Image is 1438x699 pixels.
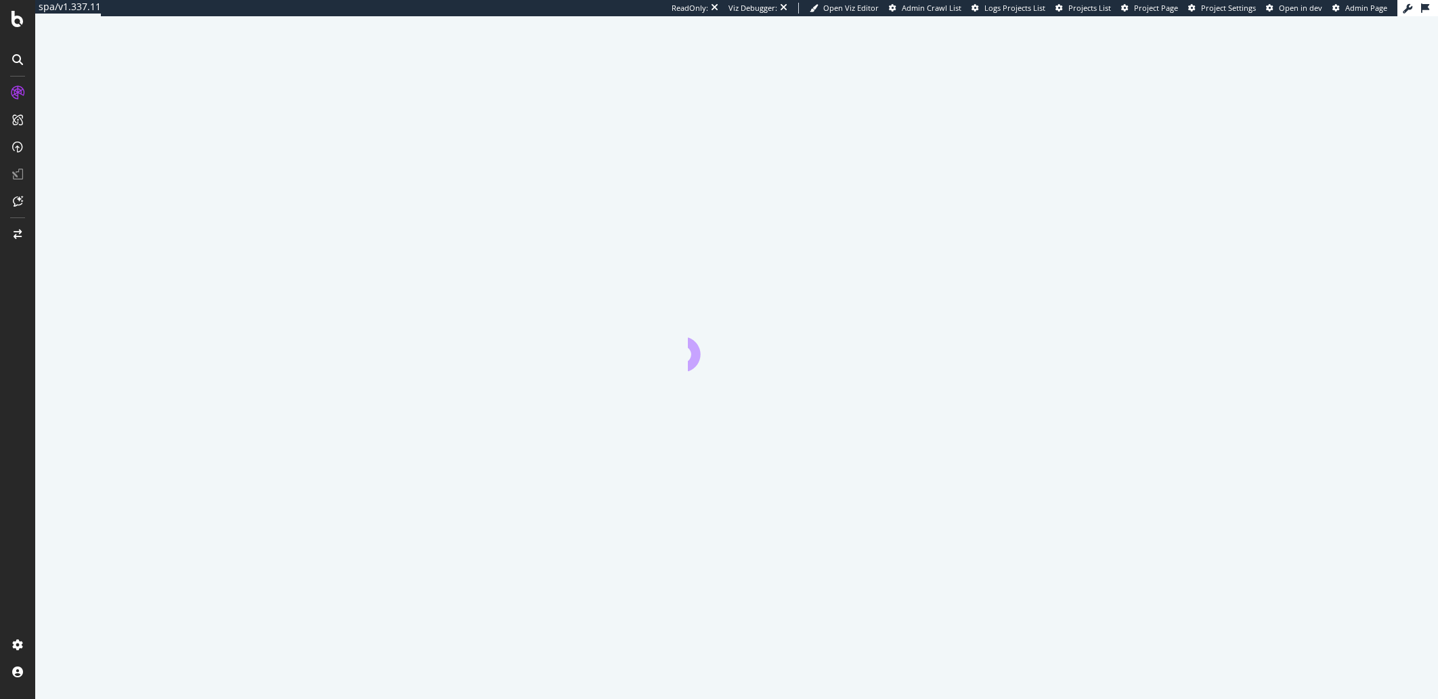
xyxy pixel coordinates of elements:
a: Admin Crawl List [889,3,961,14]
span: Open in dev [1279,3,1322,13]
span: Admin Crawl List [902,3,961,13]
div: ReadOnly: [672,3,708,14]
a: Logs Projects List [972,3,1045,14]
span: Open Viz Editor [823,3,879,13]
a: Projects List [1055,3,1111,14]
a: Open in dev [1266,3,1322,14]
a: Project Settings [1188,3,1256,14]
a: Project Page [1121,3,1178,14]
span: Projects List [1068,3,1111,13]
span: Admin Page [1345,3,1387,13]
div: Viz Debugger: [728,3,777,14]
span: Project Page [1134,3,1178,13]
div: animation [688,322,785,371]
span: Project Settings [1201,3,1256,13]
a: Admin Page [1332,3,1387,14]
a: Open Viz Editor [810,3,879,14]
span: Logs Projects List [984,3,1045,13]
